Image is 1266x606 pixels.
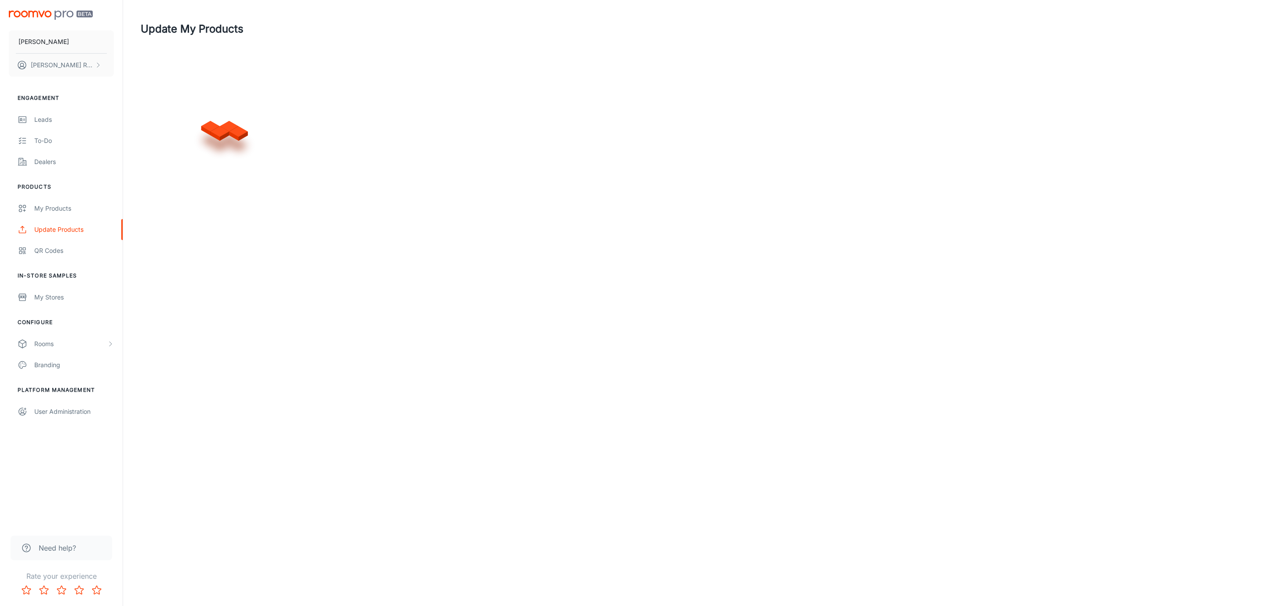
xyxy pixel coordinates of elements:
[34,225,114,234] div: Update Products
[9,30,114,53] button: [PERSON_NAME]
[9,54,114,77] button: [PERSON_NAME] Redfield
[34,136,114,146] div: To-do
[18,37,69,47] p: [PERSON_NAME]
[31,60,93,70] p: [PERSON_NAME] Redfield
[34,157,114,167] div: Dealers
[34,204,114,213] div: My Products
[34,115,114,124] div: Leads
[9,11,93,20] img: Roomvo PRO Beta
[141,21,244,37] h1: Update My Products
